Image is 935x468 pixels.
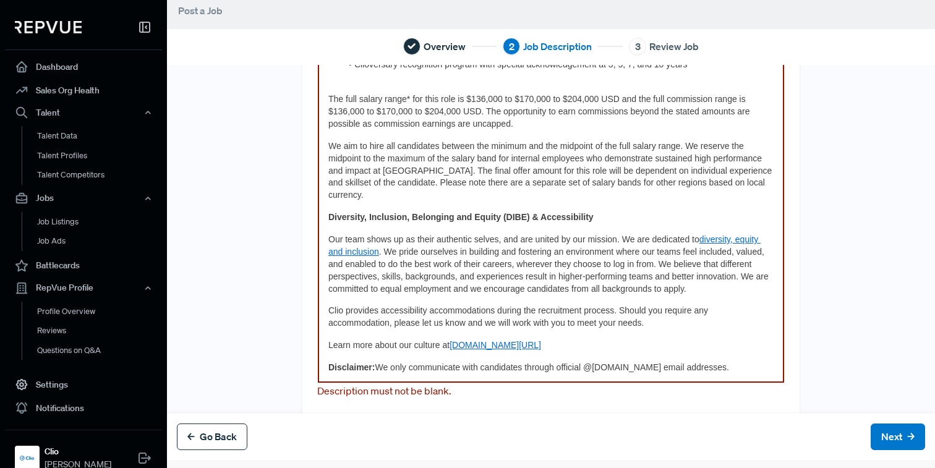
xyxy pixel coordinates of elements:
[649,39,699,54] span: Review Job
[17,448,37,468] img: Clio
[328,234,699,244] span: Our team shows up as their authentic selves, and are united by our mission. We are dedicated to
[5,373,162,396] a: Settings
[15,21,82,33] img: RepVue
[5,102,162,123] button: Talent
[177,423,247,450] button: Go Back
[5,79,162,102] a: Sales Org Health
[375,362,728,372] span: We only communicate with candidates through official @[DOMAIN_NAME] email addresses.
[22,341,179,360] a: Questions on Q&A
[450,340,541,350] a: [DOMAIN_NAME][URL]
[503,38,520,55] div: 2
[328,141,774,200] span: We aim to hire all candidates between the minimum and the midpoint of the full salary range. We r...
[328,362,375,372] strong: Disclaimer:
[22,302,179,321] a: Profile Overview
[22,321,179,341] a: Reviews
[22,231,179,251] a: Job Ads
[424,39,466,54] span: Overview
[45,445,111,458] strong: Clio
[178,4,223,17] span: Post a Job
[22,165,179,185] a: Talent Competitors
[5,55,162,79] a: Dashboard
[328,340,450,350] span: Learn more about our culture at
[328,234,761,257] a: diversity, equity and inclusion
[629,38,646,55] div: 3
[328,247,771,294] span: . We pride ourselves in building and fostering an environment where our teams feel included, valu...
[22,146,179,166] a: Talent Profiles
[328,305,711,328] span: Clio provides accessibility accommodations during the recruitment process. Should you require any...
[22,212,179,232] a: Job Listings
[523,39,592,54] span: Job Description
[22,126,179,146] a: Talent Data
[5,188,162,209] button: Jobs
[328,94,752,129] span: The full salary range* for this role is $136,000 to $170,000 to $204,000 USD and the full commiss...
[5,278,162,299] button: RepVue Profile
[5,396,162,420] a: Notifications
[5,254,162,278] a: Battlecards
[328,212,594,222] strong: Diversity, Inclusion, Belonging and Equity (DIBE) & Accessibility
[317,383,785,398] p: Description must not be blank.
[871,423,925,450] button: Next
